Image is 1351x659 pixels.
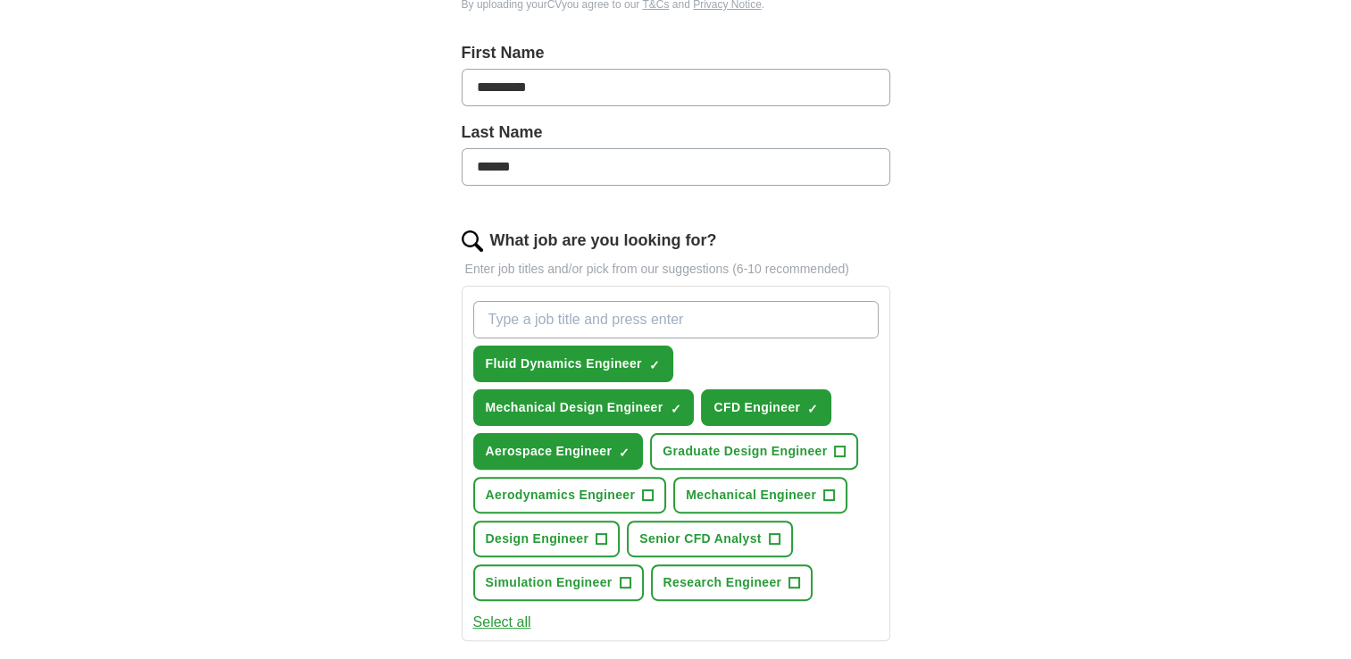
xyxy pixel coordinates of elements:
button: Aerospace Engineer✓ [473,433,644,470]
span: ✓ [670,402,680,416]
label: First Name [462,41,890,65]
span: Senior CFD Analyst [639,530,761,548]
button: Aerodynamics Engineer [473,477,667,513]
span: Design Engineer [486,530,589,548]
label: Last Name [462,121,890,145]
span: Mechanical Design Engineer [486,398,663,417]
label: What job are you looking for? [490,229,717,253]
span: ✓ [619,446,630,460]
span: Aerospace Engineer [486,442,613,461]
span: Simulation Engineer [486,573,613,592]
span: Mechanical Engineer [686,486,816,505]
span: Graduate Design Engineer [663,442,827,461]
button: Select all [473,612,531,633]
span: Research Engineer [663,573,782,592]
button: Simulation Engineer [473,564,644,601]
button: Research Engineer [651,564,813,601]
img: search.png [462,230,483,252]
button: Mechanical Engineer [673,477,847,513]
span: ✓ [649,358,660,372]
button: Graduate Design Engineer [650,433,858,470]
button: Mechanical Design Engineer✓ [473,389,695,426]
span: Fluid Dynamics Engineer [486,355,642,373]
button: Design Engineer [473,521,621,557]
span: ✓ [807,402,818,416]
button: Senior CFD Analyst [627,521,792,557]
span: Aerodynamics Engineer [486,486,636,505]
input: Type a job title and press enter [473,301,879,338]
p: Enter job titles and/or pick from our suggestions (6-10 recommended) [462,260,890,279]
button: Fluid Dynamics Engineer✓ [473,346,673,382]
span: CFD Engineer [713,398,800,417]
button: CFD Engineer✓ [701,389,831,426]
